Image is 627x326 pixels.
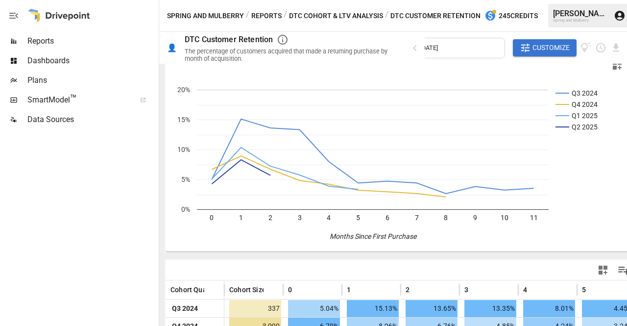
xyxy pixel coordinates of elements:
text: 5 [356,214,360,222]
span: 0 [288,285,292,295]
span: 1 [347,285,351,295]
button: Sort [293,283,307,297]
span: Customize [532,42,570,54]
text: 15% [177,116,190,124]
button: Sort [265,283,278,297]
text: Months Since First Purchase [330,232,417,240]
span: Cohort Quarter [170,285,218,295]
span: 13.65% [406,300,458,317]
span: 4 [523,285,527,295]
span: Cohort Size [229,285,266,295]
span: Data Sources [27,114,157,125]
button: Reports [251,10,282,22]
div: The percentage of customers acquired that made a returning purchase by month of acquisition. [185,48,397,62]
button: Sort [587,283,601,297]
text: 20% [177,86,190,94]
button: Download report [610,42,622,53]
button: Spring and Mulberry [167,10,244,22]
span: 337 [229,300,281,317]
text: 10% [177,146,190,153]
span: 5.04% [288,300,340,317]
div: [PERSON_NAME] [553,9,608,18]
text: 10 [501,214,508,222]
button: Sort [352,283,365,297]
button: 245Credits [481,7,542,25]
text: 4 [327,214,331,222]
span: ™ [70,93,77,105]
span: 2 [406,285,410,295]
text: 0 [210,214,214,222]
span: Reports [27,35,157,47]
div: / [246,10,249,22]
text: 6 [386,214,389,222]
text: 0% [181,205,190,213]
div: 👤 [167,43,177,52]
div: Spring and Mulberry [553,18,608,23]
svg: A chart. [166,75,617,251]
span: 245 Credits [499,10,538,22]
text: Q4 2024 [572,100,598,108]
text: Q1 2025 [572,112,598,120]
span: Plans [27,75,157,86]
text: 3 [298,214,302,222]
text: 1 [239,214,243,222]
button: View documentation [580,39,592,57]
div: DTC Customer Retention [185,35,273,44]
button: Customize [513,39,577,57]
span: SmartModel [27,94,129,106]
text: Q2 2025 [572,123,598,131]
button: Sort [410,283,424,297]
button: Sort [528,283,542,297]
button: Sort [469,283,483,297]
span: 15.13% [347,300,399,317]
text: 8 [444,214,448,222]
span: 8.01% [523,300,575,317]
text: 5% [181,176,190,183]
button: Sort [205,283,219,297]
text: 9 [473,214,477,222]
span: 5 [582,285,586,295]
span: Q3 2024 [170,300,199,317]
span: 3 [464,285,468,295]
div: / [284,10,287,22]
button: DTC Cohort & LTV Analysis [289,10,383,22]
span: Dashboards [27,55,157,67]
button: Schedule report [595,42,606,53]
text: 2 [268,214,272,222]
text: 7 [415,214,419,222]
span: 13.35% [464,300,516,317]
div: / [385,10,388,22]
text: 11 [530,214,538,222]
text: Q3 2024 [572,89,598,97]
